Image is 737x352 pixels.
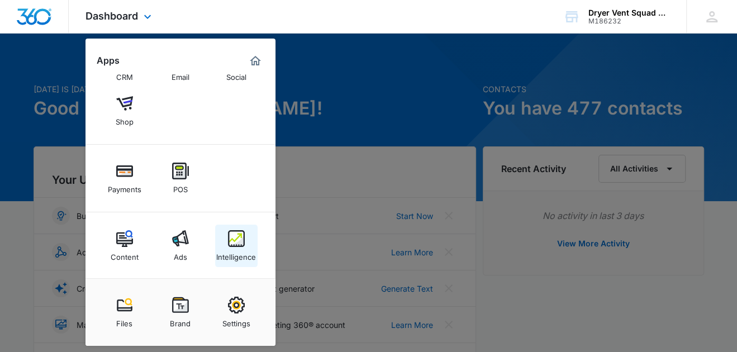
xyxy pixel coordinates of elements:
div: CRM [116,67,133,82]
div: Settings [222,313,250,328]
a: Payments [103,157,146,199]
div: Shop [116,112,134,126]
a: Settings [215,291,258,334]
a: Intelligence [215,225,258,267]
div: Content [111,247,139,261]
a: Brand [159,291,202,334]
div: Ads [174,247,187,261]
a: Shop [103,89,146,132]
div: Brand [170,313,191,328]
a: Marketing 360® Dashboard [246,52,264,70]
div: Payments [108,179,141,194]
a: Content [103,225,146,267]
a: Files [103,291,146,334]
div: Social [226,67,246,82]
div: Files [116,313,132,328]
a: Ads [159,225,202,267]
a: POS [159,157,202,199]
div: POS [173,179,188,194]
h2: Apps [97,55,120,66]
div: account name [588,8,670,17]
div: Intelligence [216,247,256,261]
div: Email [172,67,189,82]
span: Dashboard [85,10,138,22]
div: account id [588,17,670,25]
